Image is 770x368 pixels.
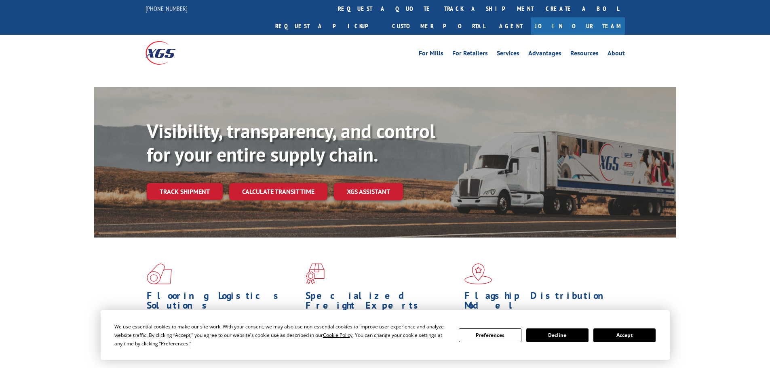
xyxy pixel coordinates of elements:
[147,118,435,167] b: Visibility, transparency, and control for your entire supply chain.
[229,183,327,200] a: Calculate transit time
[419,50,443,59] a: For Mills
[114,322,449,348] div: We use essential cookies to make our site work. With your consent, we may also use non-essential ...
[306,291,458,314] h1: Specialized Freight Experts
[491,17,531,35] a: Agent
[269,17,386,35] a: Request a pickup
[101,310,670,360] div: Cookie Consent Prompt
[452,50,488,59] a: For Retailers
[161,340,188,347] span: Preferences
[531,17,625,35] a: Join Our Team
[323,332,352,339] span: Cookie Policy
[147,291,300,314] h1: Flooring Logistics Solutions
[464,263,492,284] img: xgs-icon-flagship-distribution-model-red
[147,263,172,284] img: xgs-icon-total-supply-chain-intelligence-red
[497,50,519,59] a: Services
[146,4,188,13] a: [PHONE_NUMBER]
[464,291,617,314] h1: Flagship Distribution Model
[334,183,403,200] a: XGS ASSISTANT
[593,328,656,342] button: Accept
[526,328,589,342] button: Decline
[147,183,223,200] a: Track shipment
[570,50,599,59] a: Resources
[528,50,561,59] a: Advantages
[459,328,521,342] button: Preferences
[386,17,491,35] a: Customer Portal
[608,50,625,59] a: About
[306,263,325,284] img: xgs-icon-focused-on-flooring-red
